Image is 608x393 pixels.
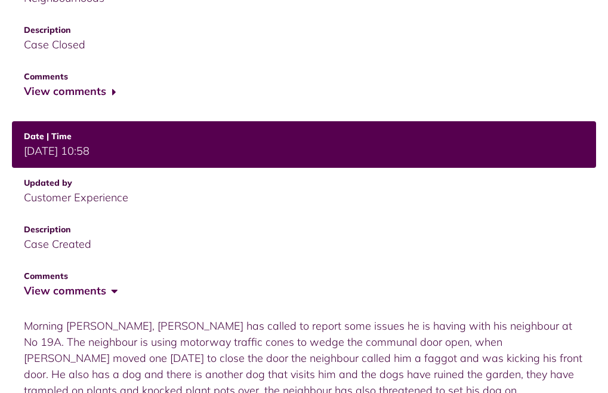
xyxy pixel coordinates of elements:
div: Case Created [24,236,584,252]
button: View comments [24,83,116,100]
div: Case Closed [24,36,584,53]
button: View comments [24,283,116,300]
div: Customer Experience [24,189,584,205]
div: [DATE] 10:58 [24,143,584,159]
